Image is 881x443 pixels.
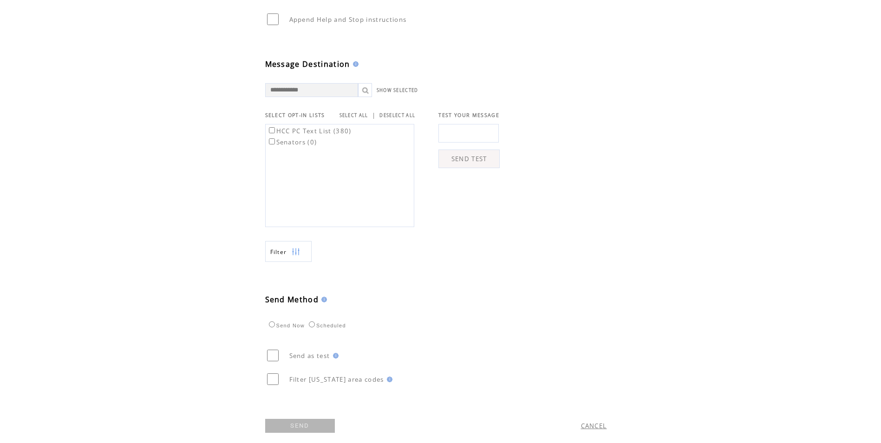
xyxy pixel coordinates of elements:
span: Message Destination [265,59,350,69]
a: SEND [265,419,335,433]
input: Scheduled [309,321,315,327]
span: TEST YOUR MESSAGE [438,112,499,118]
img: filters.png [292,241,300,262]
span: Send Method [265,294,319,305]
a: SELECT ALL [339,112,368,118]
img: help.gif [350,61,359,67]
input: HCC PC Text List (380) [269,127,275,133]
input: Senators (0) [269,138,275,144]
label: HCC PC Text List (380) [267,127,352,135]
span: SELECT OPT-IN LISTS [265,112,325,118]
span: Append Help and Stop instructions [289,15,407,24]
a: DESELECT ALL [379,112,415,118]
span: Send as test [289,352,330,360]
a: SEND TEST [438,150,500,168]
img: help.gif [330,353,339,358]
input: Send Now [269,321,275,327]
label: Senators (0) [267,138,317,146]
a: Filter [265,241,312,262]
span: Filter [US_STATE] area codes [289,375,384,384]
img: help.gif [319,297,327,302]
span: | [372,111,376,119]
label: Send Now [267,323,305,328]
label: Scheduled [307,323,346,328]
span: Show filters [270,248,287,256]
a: CANCEL [581,422,607,430]
img: help.gif [384,377,392,382]
a: SHOW SELECTED [377,87,418,93]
